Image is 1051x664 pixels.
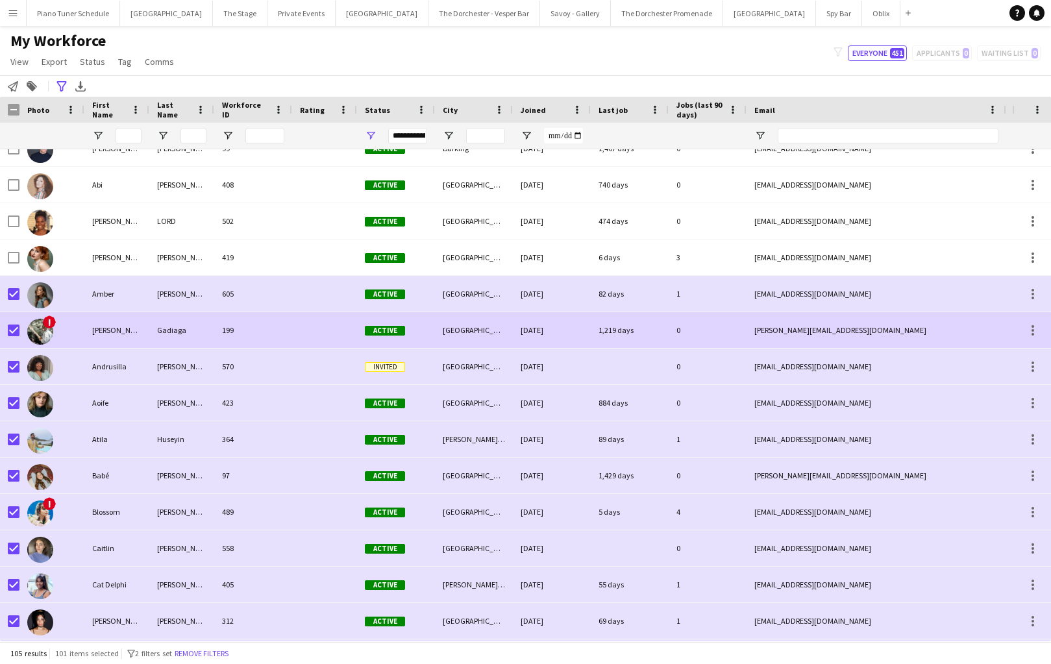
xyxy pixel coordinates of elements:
div: [DATE] [513,203,591,239]
div: 474 days [591,203,669,239]
div: 312 [214,603,292,639]
div: 1 [669,567,747,602]
div: [EMAIL_ADDRESS][DOMAIN_NAME] [747,203,1006,239]
div: [DATE] [513,567,591,602]
div: 408 [214,167,292,203]
button: Savoy - Gallery [540,1,611,26]
div: [PERSON_NAME] [84,203,149,239]
div: [PERSON_NAME] [149,349,214,384]
div: [PERSON_NAME] [149,385,214,421]
button: Open Filter Menu [443,130,454,141]
div: [GEOGRAPHIC_DATA] [435,240,513,275]
span: Active [365,471,405,481]
div: [PERSON_NAME] [84,240,149,275]
div: 558 [214,530,292,566]
span: Photo [27,105,49,115]
input: Workforce ID Filter Input [245,128,284,143]
div: [DATE] [513,421,591,457]
div: [GEOGRAPHIC_DATA] [435,349,513,384]
div: 3 [669,240,747,275]
div: 419 [214,240,292,275]
div: 1 [669,603,747,639]
div: Aoife [84,385,149,421]
div: Amber [84,276,149,312]
div: [EMAIL_ADDRESS][DOMAIN_NAME] [747,385,1006,421]
button: Spy Bar [816,1,862,26]
div: [PERSON_NAME] [149,240,214,275]
div: 6 days [591,240,669,275]
div: 199 [214,312,292,348]
img: Cat Delphi Wright [27,573,53,599]
img: Abi Farrell [27,173,53,199]
span: First Name [92,100,126,119]
span: 451 [890,48,904,58]
div: [PERSON_NAME] [149,530,214,566]
div: Huseyin [149,421,214,457]
span: Active [365,399,405,408]
div: [DATE] [513,530,591,566]
a: Status [75,53,110,70]
span: ! [43,315,56,328]
div: Cat Delphi [84,567,149,602]
button: Oblix [862,1,900,26]
div: [DATE] [513,240,591,275]
span: Last Name [157,100,191,119]
app-action-btn: Export XLSX [73,79,88,94]
div: 405 [214,567,292,602]
div: [EMAIL_ADDRESS][DOMAIN_NAME] [747,240,1006,275]
button: Open Filter Menu [521,130,532,141]
div: [EMAIL_ADDRESS][DOMAIN_NAME] [747,530,1006,566]
span: Export [42,56,67,68]
span: Active [365,580,405,590]
span: Comms [145,56,174,68]
img: ADRIANA LORD [27,210,53,236]
div: [PERSON_NAME] [149,167,214,203]
span: Invited [365,362,405,372]
span: Tag [118,56,132,68]
div: [GEOGRAPHIC_DATA] [435,603,513,639]
button: The Dorchester - Vesper Bar [428,1,540,26]
button: Private Events [267,1,336,26]
input: City Filter Input [466,128,505,143]
div: Andrusilla [84,349,149,384]
div: [DATE] [513,276,591,312]
span: Workforce ID [222,100,269,119]
span: Active [365,289,405,299]
div: [PERSON_NAME] [84,603,149,639]
span: Active [365,253,405,263]
div: 884 days [591,385,669,421]
span: Status [365,105,390,115]
div: 423 [214,385,292,421]
div: [DATE] [513,312,591,348]
input: Email Filter Input [778,128,998,143]
div: [PERSON_NAME] [149,458,214,493]
div: [EMAIL_ADDRESS][DOMAIN_NAME] [747,276,1006,312]
div: 0 [669,167,747,203]
button: Remove filters [172,646,231,661]
div: [EMAIL_ADDRESS][DOMAIN_NAME] [747,421,1006,457]
div: 5 days [591,494,669,530]
span: Active [365,435,405,445]
div: [DATE] [513,167,591,203]
div: 4 [669,494,747,530]
button: Piano Tuner Schedule [27,1,120,26]
span: Jobs (last 90 days) [676,100,723,119]
img: Aoife O’Donovan [27,391,53,417]
div: 1 [669,421,747,457]
a: Tag [113,53,137,70]
a: Export [36,53,72,70]
div: Abi [84,167,149,203]
div: [DATE] [513,494,591,530]
input: Last Name Filter Input [180,128,206,143]
img: Andrusilla Mosley [27,355,53,381]
div: [PERSON_NAME] [84,312,149,348]
div: [GEOGRAPHIC_DATA] [435,458,513,493]
div: 0 [669,458,747,493]
div: 605 [214,276,292,312]
span: Active [365,508,405,517]
span: Active [365,180,405,190]
div: 502 [214,203,292,239]
div: 0 [669,349,747,384]
span: Active [365,544,405,554]
div: 570 [214,349,292,384]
